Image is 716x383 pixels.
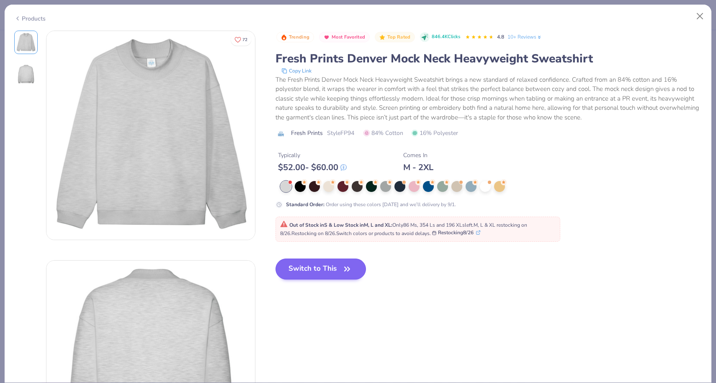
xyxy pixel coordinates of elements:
img: Trending sort [281,34,287,41]
div: Typically [278,151,347,160]
strong: & Low Stock in M, L and XL : [329,222,392,228]
strong: Out of Stock in S [289,222,329,228]
span: 72 [242,38,247,42]
span: Most Favorited [332,35,365,39]
img: Front [16,32,36,52]
img: Back [16,64,36,84]
a: 10+ Reviews [507,33,542,41]
div: M - 2XL [403,162,433,173]
div: 4.8 Stars [465,31,494,44]
button: Switch to This [276,259,366,279]
button: Close [692,8,708,24]
span: 16% Polyester [412,129,458,137]
button: Badge Button [319,32,370,43]
button: Restocking8/26 [432,229,480,236]
button: copy to clipboard [279,67,314,75]
div: Order using these colors [DATE] and we’ll delivery by 9/1. [286,201,456,208]
span: Fresh Prints [291,129,323,137]
button: Badge Button [375,32,415,43]
div: Comes In [403,151,433,160]
div: Products [14,14,46,23]
img: Most Favorited sort [323,34,330,41]
span: 84% Cotton [363,129,403,137]
div: Fresh Prints Denver Mock Neck Heavyweight Sweatshirt [276,51,702,67]
div: The Fresh Prints Denver Mock Neck Heavyweight Sweatshirt brings a new standard of relaxed confide... [276,75,702,122]
span: 4.8 [497,34,504,40]
img: Front [46,31,255,240]
img: brand logo [276,130,287,137]
strong: Standard Order : [286,201,325,208]
span: 846.4K Clicks [432,34,460,41]
div: $ 52.00 - $ 60.00 [278,162,347,173]
span: Only 86 Ms, 354 Ls and 196 XLs left. M, L & XL restocking on 8/26. Restocking on 8/26. Switch col... [280,222,527,237]
span: Trending [289,35,309,39]
button: Badge Button [276,32,314,43]
button: Like [231,34,251,46]
span: Top Rated [387,35,411,39]
img: Top Rated sort [379,34,386,41]
span: Style FP94 [327,129,354,137]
